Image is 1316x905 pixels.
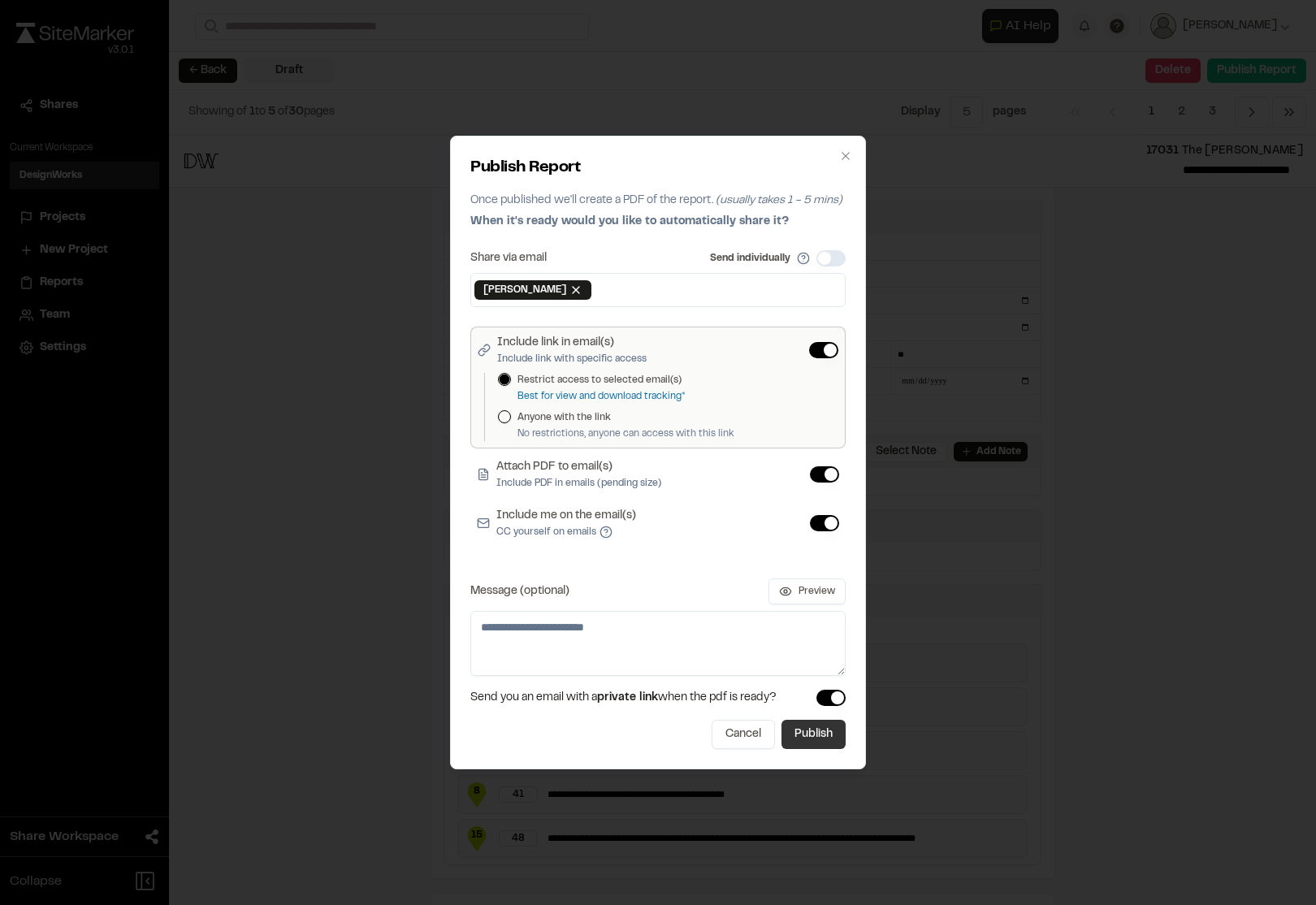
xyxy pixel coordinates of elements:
button: Include me on the email(s)CC yourself on emails [600,526,613,539]
label: Anyone with the link [517,410,734,425]
button: Cancel [712,720,775,749]
label: Attach PDF to email(s) [496,458,661,491]
label: Message (optional) [470,586,569,597]
span: When it's ready would you like to automatically share it? [470,217,789,227]
label: Send individually [710,251,790,266]
label: Restrict access to selected email(s) [517,373,685,388]
label: Share via email [470,253,547,264]
p: CC yourself on emails [496,525,636,539]
span: [PERSON_NAME] [483,283,566,297]
p: Include PDF in emails (pending size) [496,476,661,491]
p: Once published we'll create a PDF of the report. [470,192,846,210]
span: private link [597,693,658,703]
p: No restrictions, anyone can access with this link [517,427,734,441]
span: Send you an email with a when the pdf is ready? [470,689,777,707]
h2: Publish Report [470,156,846,180]
button: Publish [781,720,846,749]
button: Preview [768,578,846,604]
p: Best for view and download tracking* [517,389,685,404]
label: Include me on the email(s) [496,507,636,539]
span: (usually takes 1 - 5 mins) [716,196,842,206]
p: Include link with specific access [497,352,647,366]
label: Include link in email(s) [497,334,647,366]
